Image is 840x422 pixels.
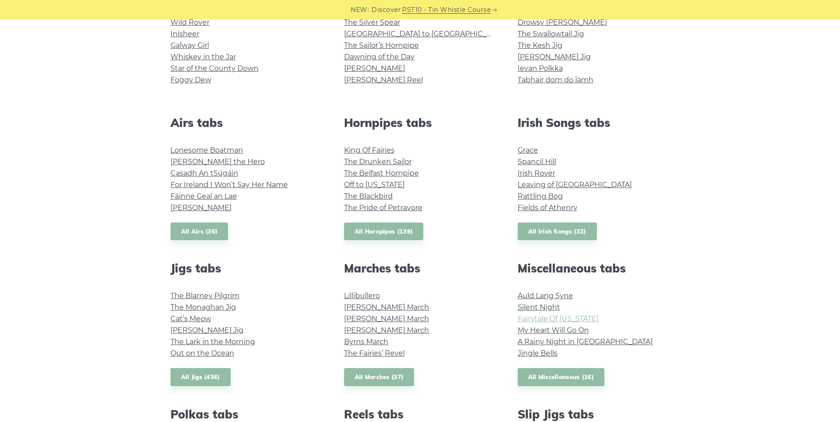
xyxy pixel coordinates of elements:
a: The Blackbird [344,192,393,200]
span: NEW: [351,5,369,15]
a: King Of Fairies [344,146,395,154]
h2: Hornpipes tabs [344,116,496,130]
a: Fáinne Geal an Lae [170,192,237,200]
a: The Drunken Sailor [344,157,412,166]
a: [GEOGRAPHIC_DATA] to [GEOGRAPHIC_DATA] [344,30,507,38]
a: The Swallowtail Jig [518,30,584,38]
a: Off to [US_STATE] [344,180,405,189]
a: Grace [518,146,538,154]
a: [PERSON_NAME] the Hero [170,157,265,166]
a: All Airs (36) [170,223,228,241]
a: Casadh An tSúgáin [170,169,238,177]
h2: Marches tabs [344,261,496,275]
a: Leaving of [GEOGRAPHIC_DATA] [518,180,632,189]
a: Galway Girl [170,41,209,50]
h2: Reels tabs [344,407,496,421]
a: Byrns March [344,338,388,346]
a: Foggy Dew [170,76,211,84]
a: [PERSON_NAME] March [344,315,429,323]
a: Inisheer [170,30,199,38]
a: Drowsy [PERSON_NAME] [518,18,607,27]
a: The Belfast Hornpipe [344,169,419,177]
a: Auld Lang Syne [518,292,573,300]
a: All Miscellaneous (16) [518,368,605,386]
a: Tabhair dom do lámh [518,76,593,84]
a: [PERSON_NAME] Reel [344,76,423,84]
a: Dawning of the Day [344,53,414,61]
a: All Marches (37) [344,368,414,386]
a: A Rainy Night in [GEOGRAPHIC_DATA] [518,338,653,346]
a: The Monaghan Jig [170,303,236,311]
h2: Slip Jigs tabs [518,407,670,421]
a: Wild Rover [170,18,209,27]
a: Lonesome Boatman [170,146,243,154]
a: The Lark in the Morning [170,338,255,346]
h2: Irish Songs tabs [518,116,670,130]
a: Star of the County Down [170,64,259,73]
a: The Sailor’s Hornpipe [344,41,419,50]
a: Spancil Hill [518,157,556,166]
a: Jingle Bells [518,349,557,357]
a: Rattling Bog [518,192,563,200]
a: [PERSON_NAME] Jig [518,53,591,61]
a: Out on the Ocean [170,349,234,357]
a: [PERSON_NAME] [170,203,232,212]
a: The Silver Spear [344,18,400,27]
a: The Pride of Petravore [344,203,422,212]
h2: Jigs tabs [170,261,323,275]
a: Whiskey in the Jar [170,53,236,61]
span: Discover [372,5,401,15]
a: Irish Rover [518,169,555,177]
a: All Hornpipes (139) [344,223,424,241]
a: [PERSON_NAME] [344,64,405,73]
h2: Polkas tabs [170,407,323,421]
h2: Miscellaneous tabs [518,261,670,275]
a: [PERSON_NAME] March [344,303,429,311]
a: [PERSON_NAME] Jig [170,326,244,334]
h2: Airs tabs [170,116,323,130]
a: All Jigs (436) [170,368,231,386]
a: For Ireland I Won’t Say Her Name [170,180,288,189]
a: The Kesh Jig [518,41,562,50]
a: Silent Night [518,303,560,311]
a: My Heart Will Go On [518,326,589,334]
a: All Irish Songs (32) [518,223,597,241]
a: Lillibullero [344,292,380,300]
a: Cat’s Meow [170,315,211,323]
a: PST10 - Tin Whistle Course [402,5,491,15]
a: Fields of Athenry [518,203,577,212]
a: [PERSON_NAME] March [344,326,429,334]
a: The Blarney Pilgrim [170,292,240,300]
a: The Fairies’ Revel [344,349,405,357]
a: Fairytale Of [US_STATE] [518,315,599,323]
a: Ievan Polkka [518,64,563,73]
